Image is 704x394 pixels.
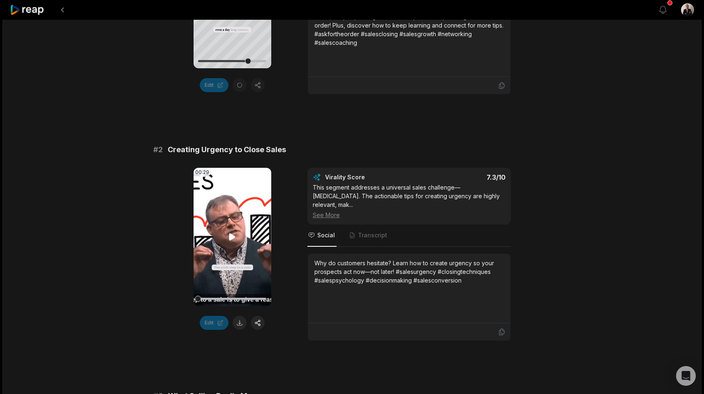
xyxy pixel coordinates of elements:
div: See More [313,211,505,219]
div: Virality Score [325,173,413,181]
span: # 2 [153,144,163,155]
button: Edit [200,78,229,92]
button: Edit [200,316,229,330]
div: Most salespeople forget the most important step: asking for the order! Plus, discover how to keep... [314,12,504,47]
video: Your browser does not support mp4 format. [194,168,271,306]
div: Why do customers hesitate? Learn how to create urgency so your prospects act now—not later! #sale... [314,259,504,285]
span: Creating Urgency to Close Sales [168,144,286,155]
div: 7.3 /10 [417,173,505,181]
span: Transcript [358,231,387,239]
nav: Tabs [307,225,511,247]
span: Social [317,231,335,239]
div: Open Intercom Messenger [676,366,696,386]
div: This segment addresses a universal sales challenge—[MEDICAL_DATA]. The actionable tips for creati... [313,183,505,219]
